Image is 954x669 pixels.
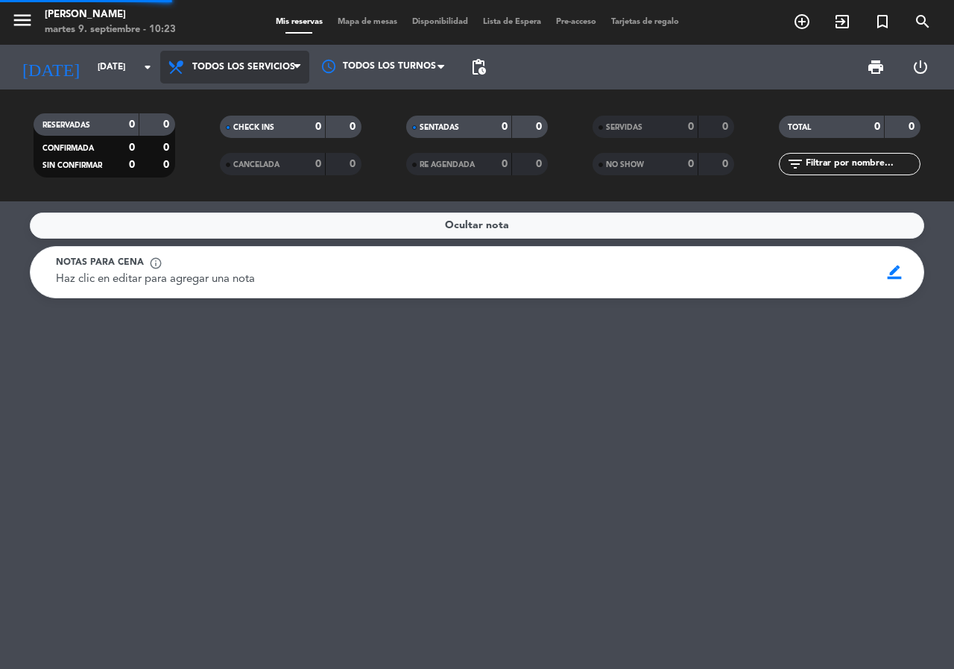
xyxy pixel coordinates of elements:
[880,258,909,286] span: border_color
[688,159,694,169] strong: 0
[405,18,476,26] span: Disponibilidad
[45,7,176,22] div: [PERSON_NAME]
[11,9,34,31] i: menu
[470,58,487,76] span: pending_actions
[163,142,172,153] strong: 0
[912,58,929,76] i: power_settings_new
[129,160,135,170] strong: 0
[874,13,891,31] i: turned_in_not
[445,217,509,234] span: Ocultar nota
[788,124,811,131] span: TOTAL
[804,156,920,172] input: Filtrar por nombre...
[502,122,508,132] strong: 0
[786,155,804,173] i: filter_list
[604,18,686,26] span: Tarjetas de regalo
[536,159,545,169] strong: 0
[139,58,157,76] i: arrow_drop_down
[163,119,172,130] strong: 0
[42,122,90,129] span: RESERVADAS
[42,162,102,169] span: SIN CONFIRMAR
[914,13,932,31] i: search
[536,122,545,132] strong: 0
[268,18,330,26] span: Mis reservas
[862,9,903,34] span: Reserva especial
[420,124,459,131] span: SENTADAS
[722,122,731,132] strong: 0
[420,161,475,169] span: RE AGENDADA
[45,22,176,37] div: martes 9. septiembre - 10:23
[502,159,508,169] strong: 0
[233,161,279,169] span: CANCELADA
[149,257,162,270] span: info_outline
[315,122,321,132] strong: 0
[688,122,694,132] strong: 0
[350,122,358,132] strong: 0
[782,9,822,34] span: RESERVAR MESA
[56,274,255,285] span: Haz clic en editar para agregar una nota
[606,161,644,169] span: NO SHOW
[833,13,851,31] i: exit_to_app
[903,9,943,34] span: BUSCAR
[192,62,295,72] span: Todos los servicios
[163,160,172,170] strong: 0
[11,51,90,84] i: [DATE]
[793,13,811,31] i: add_circle_outline
[330,18,405,26] span: Mapa de mesas
[350,159,358,169] strong: 0
[56,256,144,271] span: Notas para cena
[867,58,885,76] span: print
[549,18,604,26] span: Pre-acceso
[11,9,34,37] button: menu
[909,122,917,132] strong: 0
[129,119,135,130] strong: 0
[822,9,862,34] span: WALK IN
[898,45,943,89] div: LOG OUT
[129,142,135,153] strong: 0
[42,145,94,152] span: CONFIRMADA
[722,159,731,169] strong: 0
[606,124,642,131] span: SERVIDAS
[233,124,274,131] span: CHECK INS
[315,159,321,169] strong: 0
[874,122,880,132] strong: 0
[476,18,549,26] span: Lista de Espera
